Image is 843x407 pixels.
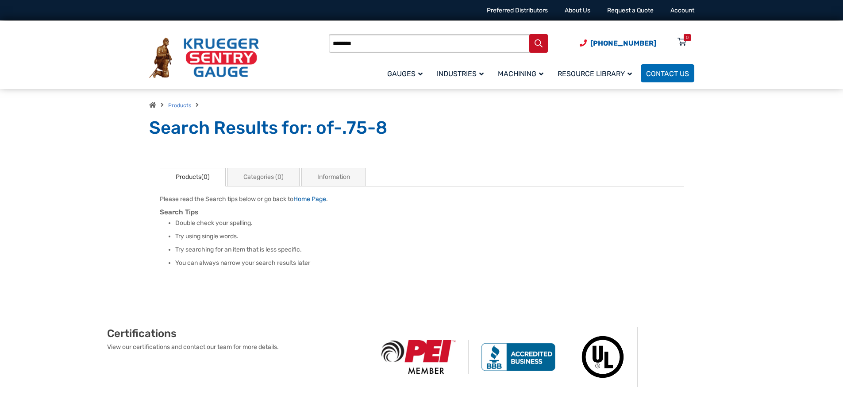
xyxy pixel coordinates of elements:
[175,245,684,254] li: Try searching for an item that is less specific.
[293,195,326,203] a: Home Page
[670,7,694,14] a: Account
[301,168,366,186] a: Information
[580,38,656,49] a: Phone Number (920) 434-8860
[149,117,694,139] h1: Search Results for: of-.75-8
[168,102,191,109] a: Products
[369,340,469,374] img: PEI Member
[107,327,369,340] h2: Certifications
[568,327,638,387] img: Underwriters Laboratories
[175,259,684,267] li: You can always narrow your search results later
[565,7,590,14] a: About Us
[382,63,431,84] a: Gauges
[607,7,654,14] a: Request a Quote
[175,232,684,241] li: Try using single words.
[552,63,641,84] a: Resource Library
[558,70,632,78] span: Resource Library
[686,34,689,41] div: 0
[175,219,684,228] li: Double check your spelling.
[160,194,684,204] p: Please read the Search tips below or go back to .
[227,168,300,186] a: Categories (0)
[160,168,226,186] a: Products(0)
[487,7,548,14] a: Preferred Distributors
[149,38,259,78] img: Krueger Sentry Gauge
[160,208,684,217] h3: Search Tips
[107,342,369,352] p: View our certifications and contact our team for more details.
[498,70,543,78] span: Machining
[469,343,568,371] img: BBB
[437,70,484,78] span: Industries
[646,70,689,78] span: Contact Us
[590,39,656,47] span: [PHONE_NUMBER]
[641,64,694,82] a: Contact Us
[387,70,423,78] span: Gauges
[431,63,493,84] a: Industries
[493,63,552,84] a: Machining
